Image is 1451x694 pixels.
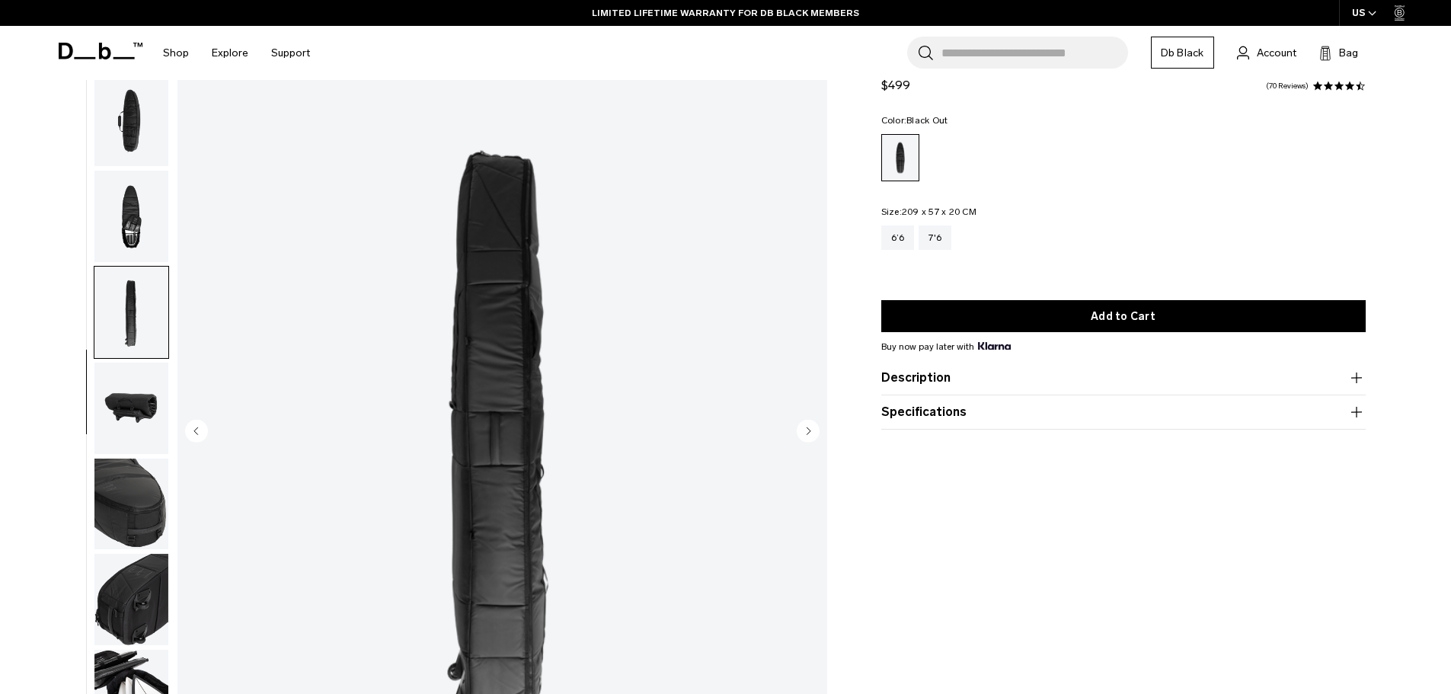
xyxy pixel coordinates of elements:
img: Surf Pro Coffin 6'6 - 3-4 Boards [94,267,168,358]
img: Surf Pro Coffin 6'6 - 3-4 Boards [94,459,168,550]
a: Account [1237,43,1296,62]
button: Surf Pro Coffin 6'6 - 3-4 Boards [94,362,169,455]
a: 6’6 [881,225,915,250]
a: Explore [212,26,248,80]
legend: Color: [881,116,948,125]
legend: Size: [881,207,976,216]
a: Support [271,26,310,80]
span: Bag [1339,45,1358,61]
span: 209 x 57 x 20 CM [902,206,976,217]
button: Next slide [797,419,820,445]
nav: Main Navigation [152,26,321,80]
button: Description [881,369,1366,387]
span: $499 [881,78,910,92]
img: Surf Pro Coffin 6'6 - 3-4 Boards [94,171,168,262]
span: Buy now pay later with [881,340,1011,353]
button: Bag [1319,43,1358,62]
a: Db Black [1151,37,1214,69]
button: Add to Cart [881,300,1366,332]
a: 7'6 [919,225,951,250]
img: {"height" => 20, "alt" => "Klarna"} [978,342,1011,350]
span: Account [1257,45,1296,61]
button: Specifications [881,403,1366,421]
img: Surf Pro Coffin 6'6 - 3-4 Boards [94,75,168,167]
a: Shop [163,26,189,80]
img: Surf Pro Coffin 6'6 - 3-4 Boards [94,554,168,645]
a: Black Out [881,134,919,181]
span: Black Out [906,115,948,126]
button: Surf Pro Coffin 6'6 - 3-4 Boards [94,170,169,263]
button: Surf Pro Coffin 6'6 - 3-4 Boards [94,553,169,646]
button: Surf Pro Coffin 6'6 - 3-4 Boards [94,75,169,168]
img: Surf Pro Coffin 6'6 - 3-4 Boards [94,363,168,454]
a: LIMITED LIFETIME WARRANTY FOR DB BLACK MEMBERS [592,6,859,20]
a: 70 reviews [1266,82,1309,90]
button: Surf Pro Coffin 6'6 - 3-4 Boards [94,266,169,359]
button: Previous slide [185,419,208,445]
button: Surf Pro Coffin 6'6 - 3-4 Boards [94,458,169,551]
